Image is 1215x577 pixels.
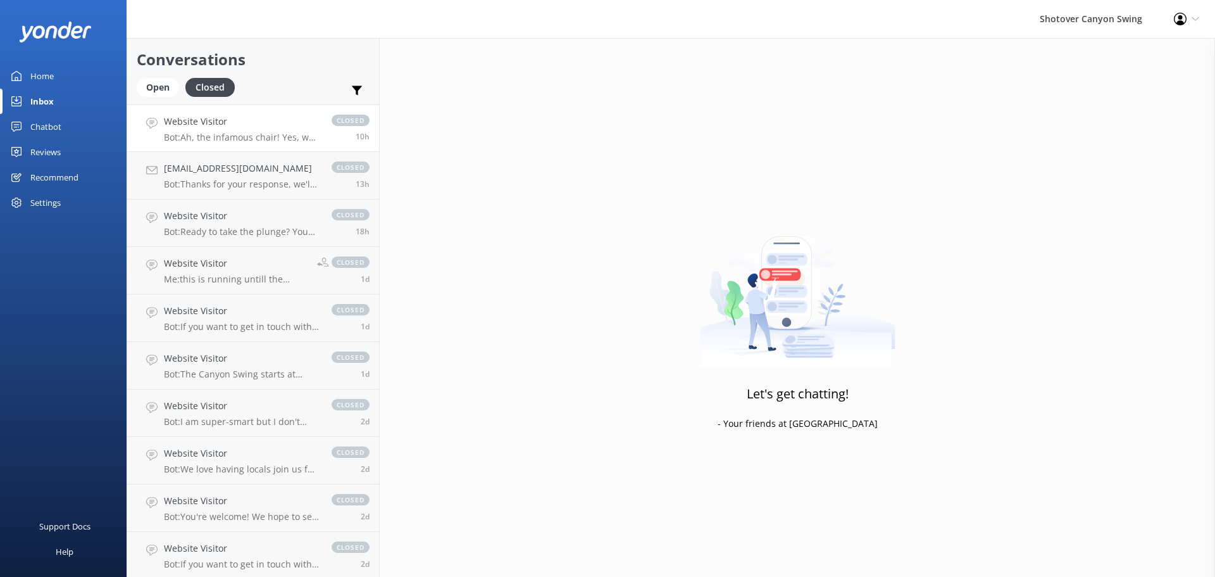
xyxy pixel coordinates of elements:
div: Recommend [30,165,78,190]
span: closed [332,447,370,458]
p: Bot: Thanks for your response, we'll get back to you as soon as we can during opening hours. [164,179,319,190]
img: artwork of a man stealing a conversation from at giant smartphone [700,210,895,368]
span: Oct 14 2025 02:11pm (UTC +13:00) Pacific/Auckland [361,321,370,332]
a: Website VisitorBot:If you want to get in touch with us, you can email [EMAIL_ADDRESS][DOMAIN_NAME... [127,295,379,342]
span: Oct 13 2025 11:45am (UTC +13:00) Pacific/Auckland [361,559,370,569]
p: Bot: Ready to take the plunge? You can check availability and book your swing online at [URL][DOM... [164,226,319,238]
p: Bot: You're welcome! We hope to see you swinging by soon! [164,511,319,523]
a: [EMAIL_ADDRESS][DOMAIN_NAME]Bot:Thanks for your response, we'll get back to you as soon as we can... [127,152,379,200]
a: Closed [185,80,241,94]
div: Home [30,63,54,89]
h4: Website Visitor [164,542,319,555]
a: Website VisitorBot:Ready to take the plunge? You can check availability and book your swing onlin... [127,200,379,247]
span: Oct 15 2025 06:49pm (UTC +13:00) Pacific/Auckland [356,179,370,189]
p: Bot: If you want to get in touch with us directly, you can email [EMAIL_ADDRESS][DOMAIN_NAME] or ... [164,559,319,570]
span: closed [332,542,370,553]
a: Website VisitorMe:this is running untill the [DATE]closed1d [127,247,379,295]
p: Bot: The Canyon Swing starts at [GEOGRAPHIC_DATA]$295 per person for solo jumps or NZ$590 for tan... [164,369,319,380]
p: Bot: We love having locals join us for the Canyon Swing! If you're in the [GEOGRAPHIC_DATA] regio... [164,464,319,475]
a: Website VisitorBot:I am super-smart but I don't have an answer for that in my knowledge base, sor... [127,390,379,437]
p: Me: this is running untill the [DATE] [164,274,308,285]
span: closed [332,257,370,268]
a: Website VisitorBot:The Canyon Swing starts at [GEOGRAPHIC_DATA]$295 per person for solo jumps or ... [127,342,379,390]
div: Settings [30,190,61,215]
span: closed [332,115,370,126]
span: Oct 14 2025 02:46pm (UTC +13:00) Pacific/Auckland [361,274,370,284]
div: Closed [185,78,235,97]
h4: Website Visitor [164,209,319,223]
span: closed [332,209,370,220]
h2: Conversations [137,48,370,72]
h4: [EMAIL_ADDRESS][DOMAIN_NAME] [164,162,319,175]
a: Website VisitorBot:Ah, the infamous chair! Yes, we do have a chair option for the Canyon Swing. I... [127,105,379,152]
span: Oct 13 2025 11:51am (UTC +13:00) Pacific/Auckland [361,511,370,522]
h4: Website Visitor [164,115,319,129]
p: Bot: Ah, the infamous chair! Yes, we do have a chair option for the Canyon Swing. It's one of the... [164,132,319,143]
a: Open [137,80,185,94]
div: Inbox [30,89,54,114]
p: - Your friends at [GEOGRAPHIC_DATA] [718,417,878,431]
div: Open [137,78,179,97]
span: Oct 14 2025 08:40am (UTC +13:00) Pacific/Auckland [361,369,370,379]
h4: Website Visitor [164,257,308,270]
a: Website VisitorBot:We love having locals join us for the Canyon Swing! If you're in the [GEOGRAPH... [127,437,379,485]
div: Chatbot [30,114,61,139]
p: Bot: I am super-smart but I don't have an answer for that in my knowledge base, sorry. Please try... [164,416,319,428]
img: yonder-white-logo.png [19,22,92,42]
h4: Website Visitor [164,304,319,318]
div: Help [56,539,73,564]
p: Bot: If you want to get in touch with us, you can email [EMAIL_ADDRESS][DOMAIN_NAME] or give us a... [164,321,319,333]
div: Support Docs [39,514,90,539]
h4: Website Visitor [164,447,319,460]
span: closed [332,352,370,363]
h4: Website Visitor [164,399,319,413]
h3: Let's get chatting! [747,384,849,404]
span: Oct 15 2025 10:16pm (UTC +13:00) Pacific/Auckland [356,131,370,142]
span: closed [332,162,370,173]
span: Oct 15 2025 01:57pm (UTC +13:00) Pacific/Auckland [356,226,370,237]
span: closed [332,399,370,410]
a: Website VisitorBot:You're welcome! We hope to see you swinging by soon!closed2d [127,485,379,532]
span: Oct 13 2025 12:16pm (UTC +13:00) Pacific/Auckland [361,464,370,474]
span: closed [332,304,370,315]
span: Oct 13 2025 05:33pm (UTC +13:00) Pacific/Auckland [361,416,370,427]
h4: Website Visitor [164,494,319,508]
h4: Website Visitor [164,352,319,365]
span: closed [332,494,370,505]
div: Reviews [30,139,61,165]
